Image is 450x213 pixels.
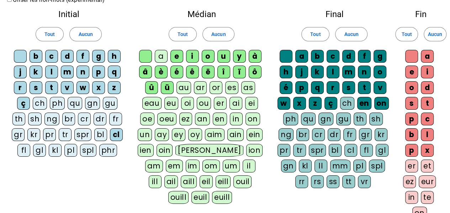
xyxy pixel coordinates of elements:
[210,81,222,94] div: or
[324,97,337,110] div: ç
[85,97,100,110] div: gn
[311,66,324,78] div: k
[78,113,91,125] div: cr
[92,81,105,94] div: x
[405,81,418,94] div: o
[229,97,242,110] div: ai
[343,128,356,141] div: fr
[421,113,434,125] div: c
[186,160,200,172] div: im
[191,191,209,204] div: euil
[328,128,340,141] div: dr
[142,97,162,110] div: eau
[330,160,350,172] div: mm
[295,66,308,78] div: j
[44,30,55,38] span: Tout
[157,144,173,157] div: oin
[375,128,387,141] div: kr
[360,144,373,157] div: fl
[249,50,261,63] div: à
[195,113,210,125] div: an
[211,30,226,38] span: Aucun
[327,81,339,94] div: r
[299,160,312,172] div: kl
[200,175,213,188] div: eil
[155,66,168,78] div: è
[17,144,30,157] div: fl
[233,66,246,78] div: ï
[403,10,439,19] h2: Fin
[329,144,342,157] div: bl
[327,50,339,63] div: c
[280,66,292,78] div: h
[358,81,371,94] div: t
[246,144,263,157] div: ion
[108,50,121,63] div: h
[202,50,215,63] div: o
[311,50,324,63] div: b
[44,113,59,125] div: ng
[108,66,121,78] div: q
[80,144,96,157] div: spl
[342,175,355,188] div: tt
[277,97,290,110] div: w
[94,113,106,125] div: dr
[227,128,244,141] div: ain
[202,66,215,78] div: ë
[353,160,366,172] div: pl
[280,81,292,94] div: é
[241,81,255,94] div: as
[314,160,327,172] div: ll
[243,160,255,172] div: il
[395,27,418,41] button: Tout
[157,113,176,125] div: oeu
[376,144,388,157] div: gl
[295,50,308,63] div: a
[405,144,418,157] div: p
[344,30,358,38] span: Aucun
[76,50,89,63] div: f
[76,66,89,78] div: n
[181,175,197,188] div: aill
[186,66,199,78] div: ê
[336,113,351,125] div: gu
[225,81,238,94] div: es
[358,50,371,63] div: f
[76,81,89,94] div: w
[139,66,152,78] div: â
[137,10,266,19] h2: Médian
[178,30,188,38] span: Tout
[374,81,386,94] div: v
[357,97,371,110] div: en
[233,50,246,63] div: y
[27,128,40,141] div: kr
[403,175,416,188] div: ez
[94,128,107,141] div: bl
[99,144,117,157] div: phr
[405,128,418,141] div: b
[92,50,105,63] div: g
[369,160,385,172] div: spl
[311,175,324,188] div: rs
[172,128,185,141] div: ey
[311,81,324,94] div: q
[30,50,42,63] div: b
[281,160,296,172] div: gn
[110,128,123,141] div: cl
[176,81,191,94] div: au
[61,66,74,78] div: m
[103,97,117,110] div: gu
[342,50,355,63] div: d
[214,97,227,110] div: er
[374,66,386,78] div: o
[43,128,56,141] div: pr
[401,30,412,38] span: Tout
[64,144,77,157] div: pl
[301,113,316,125] div: qu
[342,66,355,78] div: m
[374,97,389,110] div: on
[14,66,27,78] div: j
[374,50,386,63] div: g
[33,97,47,110] div: ch
[164,97,178,110] div: eu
